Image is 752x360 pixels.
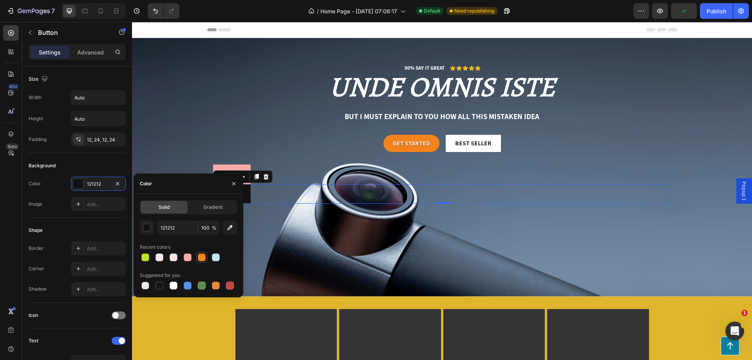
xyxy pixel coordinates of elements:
[140,272,180,279] div: Suggested for you
[29,227,43,234] div: Shape
[81,162,119,182] button: <p>Button</p>
[6,143,19,150] div: Beta
[29,162,56,169] div: Background
[29,201,42,208] div: Image
[77,48,104,56] p: Advanced
[90,167,109,177] p: Button
[3,3,58,19] button: 7
[29,337,38,344] div: Text
[38,28,105,37] p: Button
[314,113,369,130] button: Best Seller
[71,112,125,126] input: Auto
[90,147,109,157] div: Rich Text Editor. Editing area: main
[82,90,539,99] p: But I must explain to you how all this mistaken idea
[148,3,179,19] div: Undo/Redo
[157,221,198,235] input: Eg: FFFFFF
[87,181,110,188] div: 121212
[29,136,47,143] div: Padding
[71,90,125,105] input: Auto
[323,118,360,126] div: Best Seller
[700,3,733,19] button: Publish
[87,266,124,273] div: Add...
[261,118,298,126] div: Get started
[87,286,124,293] div: Add...
[29,115,43,122] div: Height
[707,7,726,15] div: Publish
[608,159,616,179] span: Popup 1
[212,224,217,232] span: %
[203,204,222,211] span: Gradient
[29,94,42,101] div: Width
[87,136,124,143] div: 12, 24, 12, 24
[81,51,539,80] h2: unde omnis iste
[140,244,170,251] div: Recent colors
[29,312,38,319] div: Icon
[29,74,49,85] div: Size
[87,245,124,252] div: Add...
[29,245,44,252] div: Border
[320,7,397,15] span: Home Page - [DATE] 07:08:17
[273,43,313,50] p: 90% SAY IT GREAT
[424,7,440,14] span: Default
[29,265,44,272] div: Corner
[140,180,152,187] div: Color
[87,201,124,208] div: Add...
[81,143,119,162] button: <p>Button</p>
[39,48,61,56] p: Settings
[741,310,748,316] span: 1
[90,147,109,157] p: Button
[29,180,41,187] div: Color
[132,22,752,360] iframe: To enrich screen reader interactions, please activate Accessibility in Grammarly extension settings
[29,286,47,293] div: Shadow
[7,83,19,90] div: 450
[725,322,744,340] iframe: Intercom live chat
[317,7,319,15] span: /
[159,204,170,211] span: Solid
[51,6,55,16] p: 7
[454,7,494,14] span: Need republishing
[251,113,307,130] button: Get started
[91,151,108,158] div: Button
